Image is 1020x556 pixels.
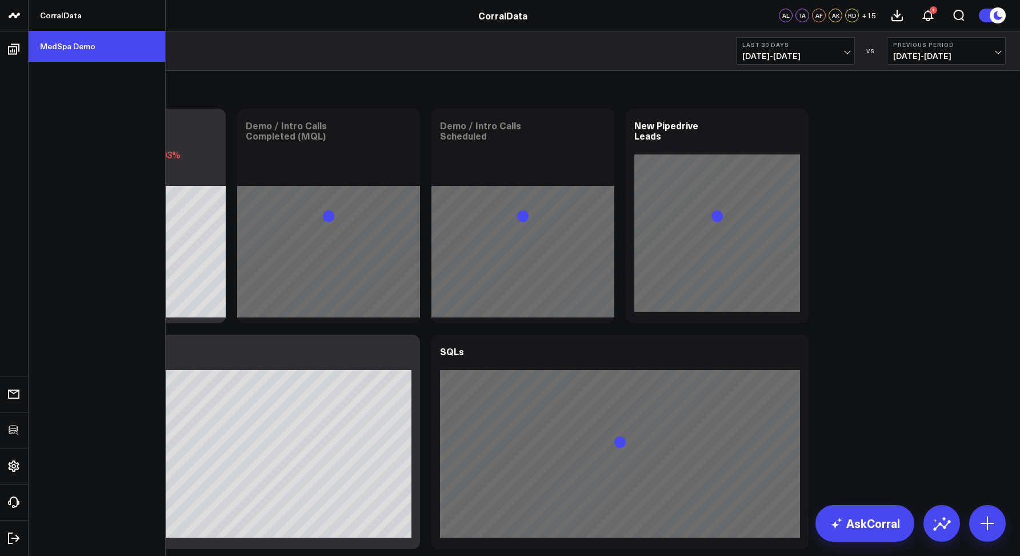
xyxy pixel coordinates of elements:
[478,9,527,22] a: CorralData
[812,9,826,22] div: AF
[893,51,999,61] span: [DATE] - [DATE]
[29,31,165,62] a: MedSpa Demo
[930,6,937,14] div: 1
[845,9,859,22] div: RD
[440,119,521,142] div: Demo / Intro Calls Scheduled
[634,119,698,142] div: New Pipedrive Leads
[742,51,849,61] span: [DATE] - [DATE]
[440,345,464,358] div: SQLs
[815,505,914,542] a: AskCorral
[862,9,876,22] button: +15
[736,37,855,65] button: Last 30 Days[DATE]-[DATE]
[862,11,876,19] span: + 15
[246,119,327,142] div: Demo / Intro Calls Completed (MQL)
[861,47,881,54] div: VS
[779,9,793,22] div: AL
[893,41,999,48] b: Previous Period
[887,37,1006,65] button: Previous Period[DATE]-[DATE]
[795,9,809,22] div: TA
[829,9,842,22] div: AK
[742,41,849,48] b: Last 30 Days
